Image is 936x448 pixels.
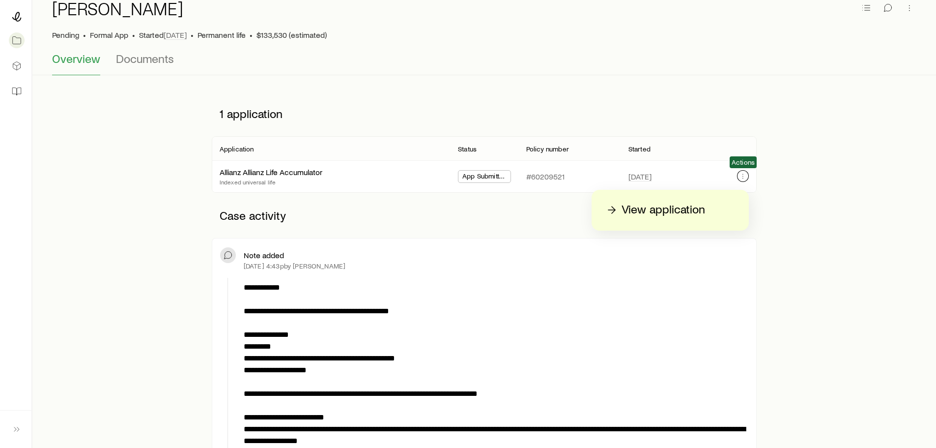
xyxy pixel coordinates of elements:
[164,30,187,40] span: [DATE]
[603,202,737,219] a: View application
[244,250,284,260] p: Note added
[139,30,187,40] p: Started
[628,172,652,181] span: [DATE]
[220,145,254,153] p: Application
[83,30,86,40] span: •
[116,52,174,65] span: Documents
[52,30,79,40] p: Pending
[622,202,705,218] p: View application
[191,30,194,40] span: •
[256,30,327,40] span: $133,530 (estimated)
[462,172,507,182] span: App Submitted
[52,52,100,65] span: Overview
[220,167,322,177] a: Allianz Allianz Life Accumulator
[198,30,246,40] span: Permanent life
[628,145,651,153] p: Started
[458,145,477,153] p: Status
[220,178,322,186] p: Indexed universal life
[526,172,565,181] p: #60209521
[212,99,757,128] p: 1 application
[90,30,128,40] span: Formal App
[250,30,253,40] span: •
[212,201,757,230] p: Case activity
[52,52,916,75] div: Case details tabs
[132,30,135,40] span: •
[244,262,345,270] p: [DATE] 4:43p by [PERSON_NAME]
[220,167,322,178] div: Allianz Allianz Life Accumulator
[732,158,755,166] span: Actions
[526,145,569,153] p: Policy number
